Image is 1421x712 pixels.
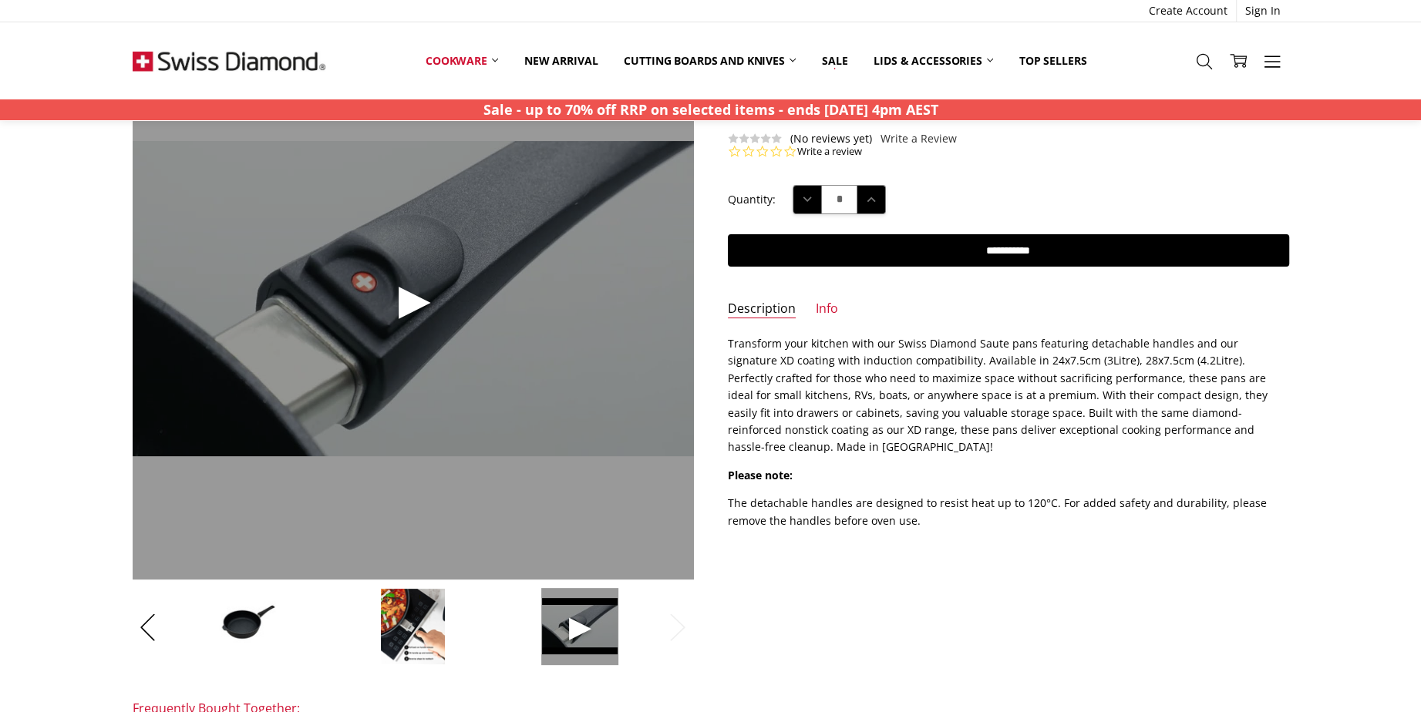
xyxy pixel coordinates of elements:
img: XD Induction 28 x 7.5cm Deep SAUTE PAN w/Detachable Handle [208,600,285,653]
a: Write a review [797,145,862,159]
strong: Sale - up to 70% off RRP on selected items - ends [DATE] 4pm AEST [483,100,938,119]
a: Description [728,301,796,318]
strong: Please note: [728,468,793,482]
p: The detachable handles are designed to resist heat up to 120°C. For added safety and durability, ... [728,495,1289,529]
a: New arrival [511,44,611,78]
button: Next [662,603,693,650]
img: Free Shipping On Every Order [133,22,325,99]
a: Info [816,301,838,318]
label: Quantity: [728,191,776,208]
img: how to remove and install the handle [380,588,446,665]
span: (No reviews yet) [790,133,872,145]
a: Lids & Accessories [860,44,1005,78]
a: Cutting boards and knives [611,44,809,78]
a: Top Sellers [1006,44,1099,78]
p: Transform your kitchen with our Swiss Diamond Saute pans featuring detachable handles and our sig... [728,335,1289,456]
a: Cookware [412,44,511,78]
a: Write a Review [881,133,957,145]
a: Sale [809,44,860,78]
button: Previous [133,603,163,650]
